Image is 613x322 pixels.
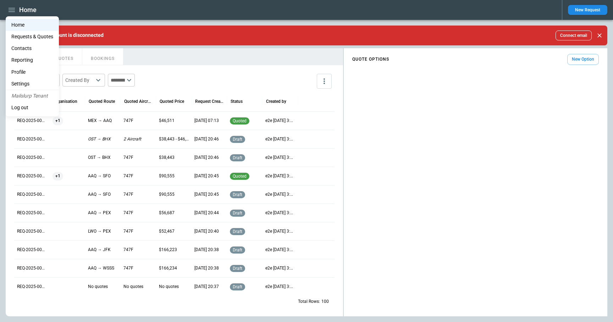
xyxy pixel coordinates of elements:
a: Reporting [6,54,59,66]
a: Profile [6,66,59,78]
a: Contacts [6,43,59,54]
a: Home [6,19,59,31]
li: Log out [6,102,59,113]
li: Mailslurp Tenant [6,90,59,102]
a: Settings [6,78,59,90]
a: Requests & Quotes [6,31,59,43]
